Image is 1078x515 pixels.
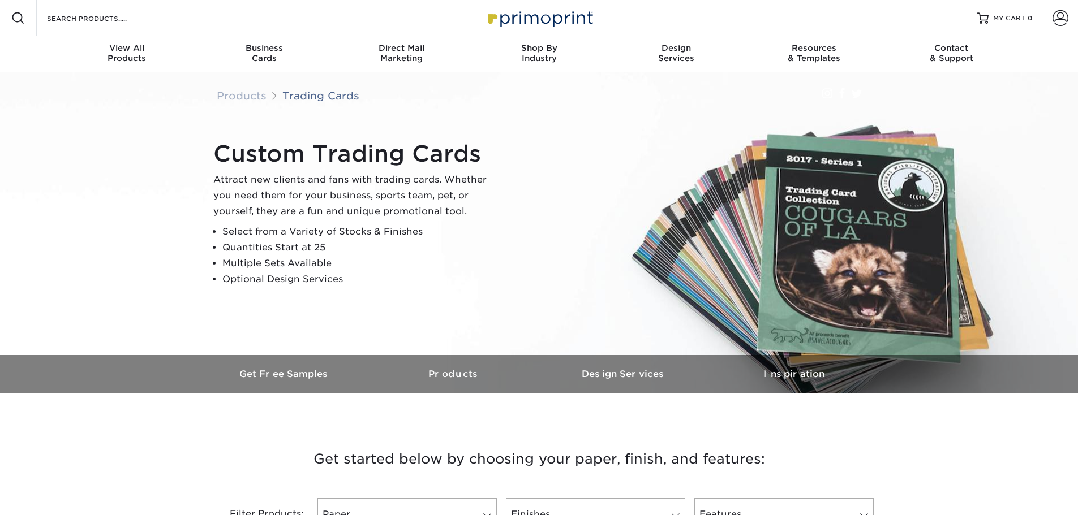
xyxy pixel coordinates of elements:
[200,369,370,379] h3: Get Free Samples
[58,43,196,53] span: View All
[370,369,539,379] h3: Products
[200,355,370,393] a: Get Free Samples
[333,43,470,53] span: Direct Mail
[1028,14,1033,22] span: 0
[195,36,333,72] a: BusinessCards
[539,369,709,379] h3: Design Services
[709,355,879,393] a: Inspiration
[539,355,709,393] a: Design Services
[195,43,333,63] div: Cards
[222,240,496,256] li: Quantities Start at 25
[195,43,333,53] span: Business
[883,36,1020,72] a: Contact& Support
[46,11,156,25] input: SEARCH PRODUCTS.....
[213,140,496,167] h1: Custom Trading Cards
[370,355,539,393] a: Products
[470,43,608,63] div: Industry
[745,36,883,72] a: Resources& Templates
[745,43,883,63] div: & Templates
[333,43,470,63] div: Marketing
[58,43,196,63] div: Products
[213,172,496,219] p: Attract new clients and fans with trading cards. Whether you need them for your business, sports ...
[222,256,496,271] li: Multiple Sets Available
[208,434,870,484] h3: Get started below by choosing your paper, finish, and features:
[608,36,745,72] a: DesignServices
[608,43,745,63] div: Services
[282,89,359,102] a: Trading Cards
[883,43,1020,63] div: & Support
[222,271,496,287] li: Optional Design Services
[883,43,1020,53] span: Contact
[745,43,883,53] span: Resources
[470,36,608,72] a: Shop ByIndustry
[470,43,608,53] span: Shop By
[608,43,745,53] span: Design
[333,36,470,72] a: Direct MailMarketing
[483,6,596,30] img: Primoprint
[709,369,879,379] h3: Inspiration
[58,36,196,72] a: View AllProducts
[222,224,496,240] li: Select from a Variety of Stocks & Finishes
[217,89,267,102] a: Products
[993,14,1025,23] span: MY CART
